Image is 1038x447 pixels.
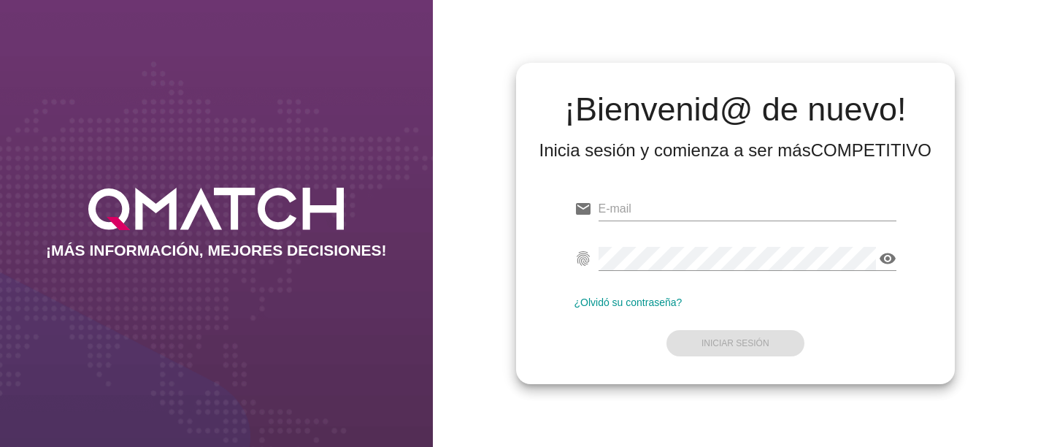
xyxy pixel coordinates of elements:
div: Inicia sesión y comienza a ser más [539,139,932,162]
h2: ¡Bienvenid@ de nuevo! [539,92,932,127]
strong: COMPETITIVO [811,140,931,160]
h2: ¡MÁS INFORMACIÓN, MEJORES DECISIONES! [46,242,387,259]
a: ¿Olvidó su contraseña? [574,297,683,308]
i: email [574,200,592,218]
input: E-mail [599,197,897,221]
i: fingerprint [574,250,592,267]
i: visibility [879,250,896,267]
